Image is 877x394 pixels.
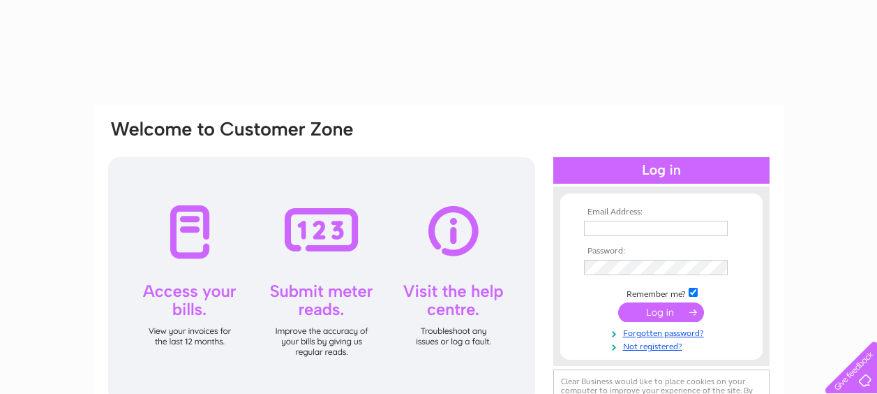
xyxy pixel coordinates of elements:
[580,207,742,217] th: Email Address:
[618,302,704,322] input: Submit
[580,286,742,300] td: Remember me?
[584,326,742,339] a: Forgotten password?
[580,247,742,256] th: Password:
[584,339,742,352] a: Not registered?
